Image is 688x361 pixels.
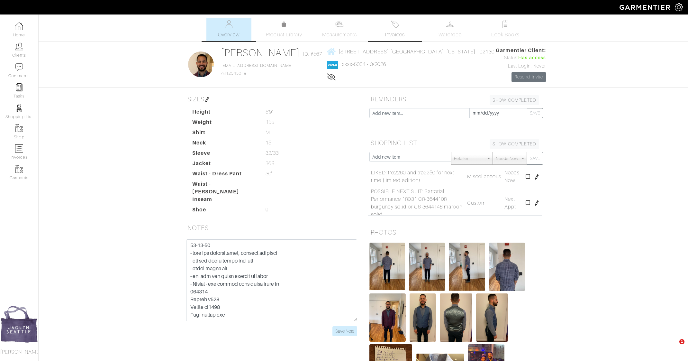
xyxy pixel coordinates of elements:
[518,54,546,61] span: Has access
[15,83,23,91] img: reminder-icon-8004d30b9f0a5d33ae49ab947aed9ed385cf756f9e5892f1edd6e32f2345188e.png
[372,18,417,41] a: Invoices
[679,339,684,344] span: 1
[187,149,261,160] dt: Sleeve
[266,118,274,126] span: 155
[409,243,445,291] img: 2o7habCyZBQGoHVHZrZYeyPi
[266,108,273,116] span: 5'9"
[187,206,261,216] dt: Shoe
[504,196,516,210] span: Next Appt
[187,108,261,118] dt: Height
[483,18,528,41] a: Look Books
[186,239,357,321] textarea: 53-13-50 - lore ips dolorsitamet, consect adipisci - eli sed doeiu tempo inci utl - etdol magna a...
[467,174,502,180] span: Miscellaneous
[221,63,293,68] a: [EMAIL_ADDRESS][DOMAIN_NAME]
[496,152,518,165] span: Needs Now
[15,165,23,173] img: garments-icon-b7da505a4dc4fd61783c78ac3ca0ef83fa9d6f193b1c9dc38574b1d14d53ca28.png
[266,129,270,136] span: M
[534,200,539,206] img: pen-cf24a1663064a2ec1b9c1bd2387e9de7a2fa800b781884d57f21acf72779bad2.png
[440,293,472,342] img: dHdbHtCace6isSjPCBLmZW1Y
[187,118,261,129] dt: Weight
[185,93,358,106] h5: SIZES
[446,20,454,28] img: wardrobe-487a4870c1b7c33e795ec22d11cfc2ed9d08956e64fb3008fe2437562e282088.svg
[504,170,520,183] span: Needs Now
[666,339,682,355] iframe: Intercom live chat
[262,21,307,39] a: Product Library
[187,139,261,149] dt: Neck
[369,108,470,118] input: Add new item...
[534,174,539,180] img: pen-cf24a1663064a2ec1b9c1bd2387e9de7a2fa800b781884d57f21acf72779bad2.png
[266,149,279,157] span: 32/33
[221,47,300,59] a: [PERSON_NAME]
[385,31,405,39] span: Invoices
[368,226,542,239] h5: PHOTOS
[221,63,293,76] span: 7812545019
[342,61,386,67] a: xxxx-5004 - 3/2026
[266,31,302,39] span: Product Library
[491,31,520,39] span: Look Books
[15,63,23,71] img: comment-icon-a0a6a9ef722e966f86d9cbdc48e553b5cf19dbc54f86b18d962a5391bc8f6eb6.png
[317,18,362,41] a: Measurements
[266,139,271,147] span: 15
[339,49,494,54] span: [STREET_ADDRESS] [GEOGRAPHIC_DATA], [US_STATE] - 02130
[187,160,261,170] dt: Jacket
[204,97,210,102] img: pen-cf24a1663064a2ec1b9c1bd2387e9de7a2fa800b781884d57f21acf72779bad2.png
[439,31,462,39] span: Wardrobe
[185,221,358,234] h5: NOTES
[502,20,510,28] img: todo-9ac3debb85659649dc8f770b8b6100bb5dab4b48dedcbae339e5042a72dfd3cc.svg
[490,139,539,149] a: SHOW COMPLETED
[187,170,261,180] dt: Waist - Dress Pant
[527,108,543,118] button: SAVE
[449,243,485,291] img: YrGscjBbxZjFGfZtCmWadnJw
[489,243,525,291] img: KcAfupg3P7M4g8ZjLoNQK8tm
[15,144,23,153] img: orders-icon-0abe47150d42831381b5fb84f609e132dff9fe21cb692f30cb5eec754e2cba89.png
[266,160,275,167] span: 36R
[225,20,233,28] img: basicinfo-40fd8af6dae0f16599ec9e87c0ef1c0a1fdea2edbe929e3d69a839185d80c458.svg
[15,124,23,132] img: garments-icon-b7da505a4dc4fd61783c78ac3ca0ef83fa9d6f193b1c9dc38574b1d14d53ca28.png
[410,293,436,342] img: LKQAZ555mT2PbUNscty1X4aY
[187,196,261,206] dt: Inseam
[218,31,240,39] span: Overview
[371,188,464,218] a: POSSIBLE NEXT SUIT: Sartorial Performance 18031 C8-3644108 burgundy solid or C6-3644148 maroon solid
[496,63,546,70] div: Last Login: Never
[490,95,539,105] a: SHOW COMPLETED
[616,2,675,13] img: garmentier-logo-header-white-b43fb05a5012e4ada735d5af1a66efaba907eab6374d6393d1fbf88cb4ef424d.png
[369,243,405,291] img: SEUZBhHD1dyXcj3iS5RGpbHP
[15,22,23,30] img: dashboard-icon-dbcd8f5a0b271acd01030246c82b418ddd0df26cd7fceb0bd07c9910d44c42f6.png
[527,152,543,165] button: SAVE
[369,293,406,342] img: yT2yhf7VpFEpYuoWDQZ4bdg6
[327,61,338,69] img: american_express-1200034d2e149cdf2cc7894a33a747db654cf6f8355cb502592f1d228b2ac700.png
[335,20,343,28] img: measurements-466bbee1fd09ba9460f595b01e5d73f9e2bff037440d3c8f018324cb6cdf7a4a.svg
[322,31,357,39] span: Measurements
[266,170,272,178] span: 30"
[206,18,251,41] a: Overview
[368,136,542,149] h5: SHOPPING LIST
[675,3,683,11] img: gear-icon-white-bd11855cb880d31180b6d7d6211b90ccbf57a29d726f0c71d8c61bd08dd39cc2.png
[428,18,473,41] a: Wardrobe
[511,72,546,82] a: Resend Invite
[369,152,451,162] input: Add new item
[15,42,23,51] img: clients-icon-6bae9207a08558b7cb47a8932f037763ab4055f8c8b6bfacd5dc20c3e0201464.png
[332,326,357,336] input: Save Note
[496,54,546,61] div: Status:
[467,200,486,206] span: Custom
[476,293,508,342] img: LS7WQu3skGMtyVyh3NaTu9SV
[327,48,494,56] a: [STREET_ADDRESS] [GEOGRAPHIC_DATA], [US_STATE] - 02130
[187,129,261,139] dt: Shirt
[15,104,23,112] img: stylists-icon-eb353228a002819b7ec25b43dbf5f0378dd9e0616d9560372ff212230b889e62.png
[303,50,322,58] span: ID: #567
[187,180,261,196] dt: Waist - [PERSON_NAME]
[368,93,542,106] h5: REMINDERS
[266,206,268,214] span: 9
[454,152,484,165] span: Retailer
[496,47,546,54] span: Garmentier Client:
[371,169,464,184] a: LIKED: tre2260 and tre2250 for next time (limited edition)
[391,20,399,28] img: orders-27d20c2124de7fd6de4e0e44c1d41de31381a507db9b33961299e4e07d508b8c.svg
